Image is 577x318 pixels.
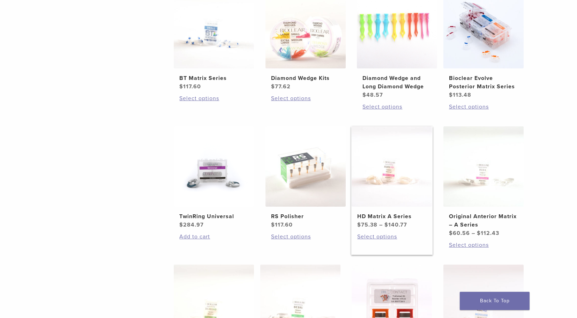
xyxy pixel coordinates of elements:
bdi: 48.57 [362,91,383,98]
a: Select options for “Bioclear Evolve Posterior Matrix Series” [449,103,518,111]
a: Select options for “Diamond Wedge and Long Diamond Wedge” [362,103,432,111]
span: $ [357,221,361,228]
span: $ [179,83,183,90]
span: $ [384,221,388,228]
span: $ [362,91,366,98]
span: $ [271,83,275,90]
span: $ [449,230,453,237]
a: Back To Top [460,292,530,310]
span: – [472,230,475,237]
span: $ [179,221,183,228]
a: Add to cart: “TwinRing Universal” [179,232,248,241]
h2: HD Matrix A Series [357,212,426,221]
a: RS PolisherRS Polisher $117.60 [265,126,346,229]
h2: Bioclear Evolve Posterior Matrix Series [449,74,518,91]
span: – [379,221,383,228]
bdi: 117.60 [179,83,201,90]
a: Select options for “HD Matrix A Series” [357,232,426,241]
h2: TwinRing Universal [179,212,248,221]
img: Original Anterior Matrix - A Series [443,126,524,207]
a: Original Anterior Matrix - A SeriesOriginal Anterior Matrix – A Series [443,126,524,237]
img: HD Matrix A Series [352,126,432,207]
bdi: 77.62 [271,83,291,90]
h2: Diamond Wedge Kits [271,74,340,82]
bdi: 112.43 [477,230,499,237]
span: $ [449,91,453,98]
a: Select options for “Diamond Wedge Kits” [271,94,340,103]
a: Select options for “Original Anterior Matrix - A Series” [449,241,518,249]
h2: Diamond Wedge and Long Diamond Wedge [362,74,432,91]
span: $ [271,221,275,228]
img: TwinRing Universal [174,126,254,207]
bdi: 60.56 [449,230,470,237]
h2: RS Polisher [271,212,340,221]
bdi: 117.60 [271,221,293,228]
a: Select options for “BT Matrix Series” [179,94,248,103]
bdi: 113.48 [449,91,471,98]
bdi: 140.77 [384,221,407,228]
img: RS Polisher [265,126,346,207]
h2: BT Matrix Series [179,74,248,82]
bdi: 284.97 [179,221,204,228]
a: HD Matrix A SeriesHD Matrix A Series [351,126,433,229]
bdi: 75.38 [357,221,377,228]
a: TwinRing UniversalTwinRing Universal $284.97 [173,126,255,229]
a: Select options for “RS Polisher” [271,232,340,241]
span: $ [477,230,481,237]
h2: Original Anterior Matrix – A Series [449,212,518,229]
